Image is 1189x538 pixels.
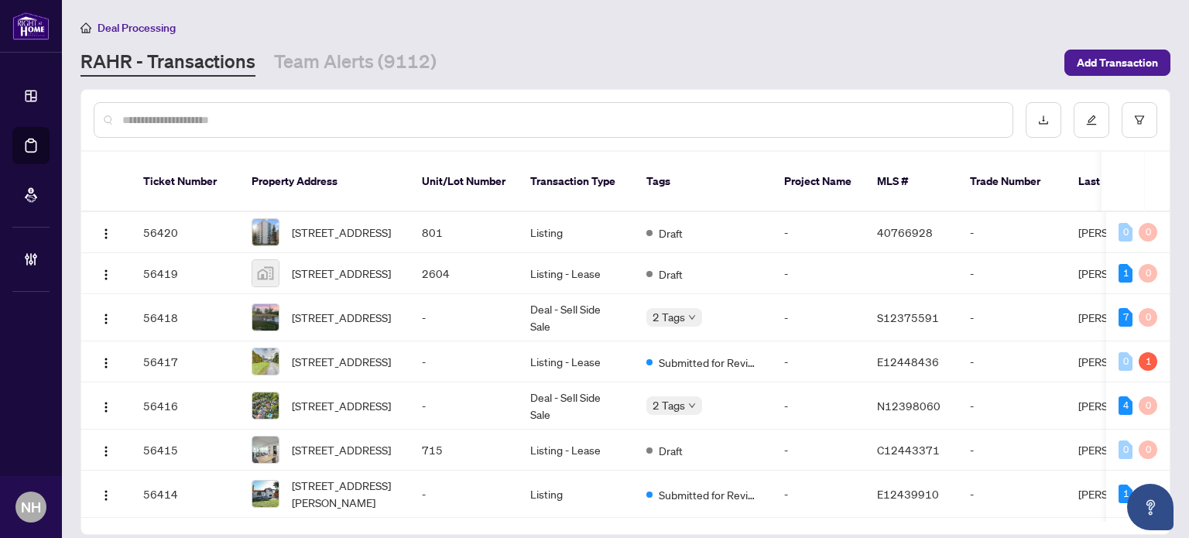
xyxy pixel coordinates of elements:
[81,22,91,33] span: home
[274,49,437,77] a: Team Alerts (9112)
[518,253,634,294] td: Listing - Lease
[958,152,1066,212] th: Trade Number
[292,224,391,241] span: [STREET_ADDRESS]
[518,152,634,212] th: Transaction Type
[100,228,112,240] img: Logo
[239,152,409,212] th: Property Address
[518,382,634,430] td: Deal - Sell Side Sale
[1139,308,1157,327] div: 0
[131,471,239,518] td: 56414
[653,396,685,414] span: 2 Tags
[659,442,683,459] span: Draft
[1139,352,1157,371] div: 1
[21,496,41,518] span: NH
[1066,341,1182,382] td: [PERSON_NAME]
[877,310,939,324] span: S12375591
[409,253,518,294] td: 2604
[1119,352,1132,371] div: 0
[1066,294,1182,341] td: [PERSON_NAME]
[958,212,1066,253] td: -
[81,49,255,77] a: RAHR - Transactions
[252,219,279,245] img: thumbnail-img
[1066,152,1182,212] th: Last Updated By
[1119,308,1132,327] div: 7
[1127,484,1174,530] button: Open asap
[94,393,118,418] button: Logo
[94,349,118,374] button: Logo
[518,430,634,471] td: Listing - Lease
[518,294,634,341] td: Deal - Sell Side Sale
[1122,102,1157,138] button: filter
[772,341,865,382] td: -
[772,471,865,518] td: -
[877,399,941,413] span: N12398060
[100,269,112,281] img: Logo
[1139,396,1157,415] div: 0
[98,21,176,35] span: Deal Processing
[688,314,696,321] span: down
[252,304,279,331] img: thumbnail-img
[409,212,518,253] td: 801
[518,212,634,253] td: Listing
[1026,102,1061,138] button: download
[958,382,1066,430] td: -
[94,220,118,245] button: Logo
[772,152,865,212] th: Project Name
[772,253,865,294] td: -
[100,445,112,457] img: Logo
[772,430,865,471] td: -
[1119,485,1132,503] div: 1
[409,152,518,212] th: Unit/Lot Number
[131,382,239,430] td: 56416
[292,353,391,370] span: [STREET_ADDRESS]
[1064,50,1170,76] button: Add Transaction
[100,489,112,502] img: Logo
[865,152,958,212] th: MLS #
[292,397,391,414] span: [STREET_ADDRESS]
[1038,115,1049,125] span: download
[772,382,865,430] td: -
[12,12,50,40] img: logo
[94,261,118,286] button: Logo
[518,341,634,382] td: Listing - Lease
[958,294,1066,341] td: -
[131,341,239,382] td: 56417
[659,266,683,283] span: Draft
[772,294,865,341] td: -
[1086,115,1097,125] span: edit
[94,481,118,506] button: Logo
[252,392,279,419] img: thumbnail-img
[131,212,239,253] td: 56420
[1066,430,1182,471] td: [PERSON_NAME]
[1139,223,1157,242] div: 0
[1066,471,1182,518] td: [PERSON_NAME]
[100,401,112,413] img: Logo
[877,355,939,368] span: E12448436
[409,382,518,430] td: -
[409,294,518,341] td: -
[1066,212,1182,253] td: [PERSON_NAME]
[252,437,279,463] img: thumbnail-img
[94,437,118,462] button: Logo
[634,152,772,212] th: Tags
[1139,440,1157,459] div: 0
[958,341,1066,382] td: -
[100,357,112,369] img: Logo
[1119,223,1132,242] div: 0
[659,354,759,371] span: Submitted for Review
[877,487,939,501] span: E12439910
[1119,396,1132,415] div: 4
[252,481,279,507] img: thumbnail-img
[131,294,239,341] td: 56418
[688,402,696,409] span: down
[409,430,518,471] td: 715
[100,313,112,325] img: Logo
[518,471,634,518] td: Listing
[659,224,683,242] span: Draft
[958,253,1066,294] td: -
[1139,264,1157,283] div: 0
[131,430,239,471] td: 56415
[772,212,865,253] td: -
[409,471,518,518] td: -
[252,348,279,375] img: thumbnail-img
